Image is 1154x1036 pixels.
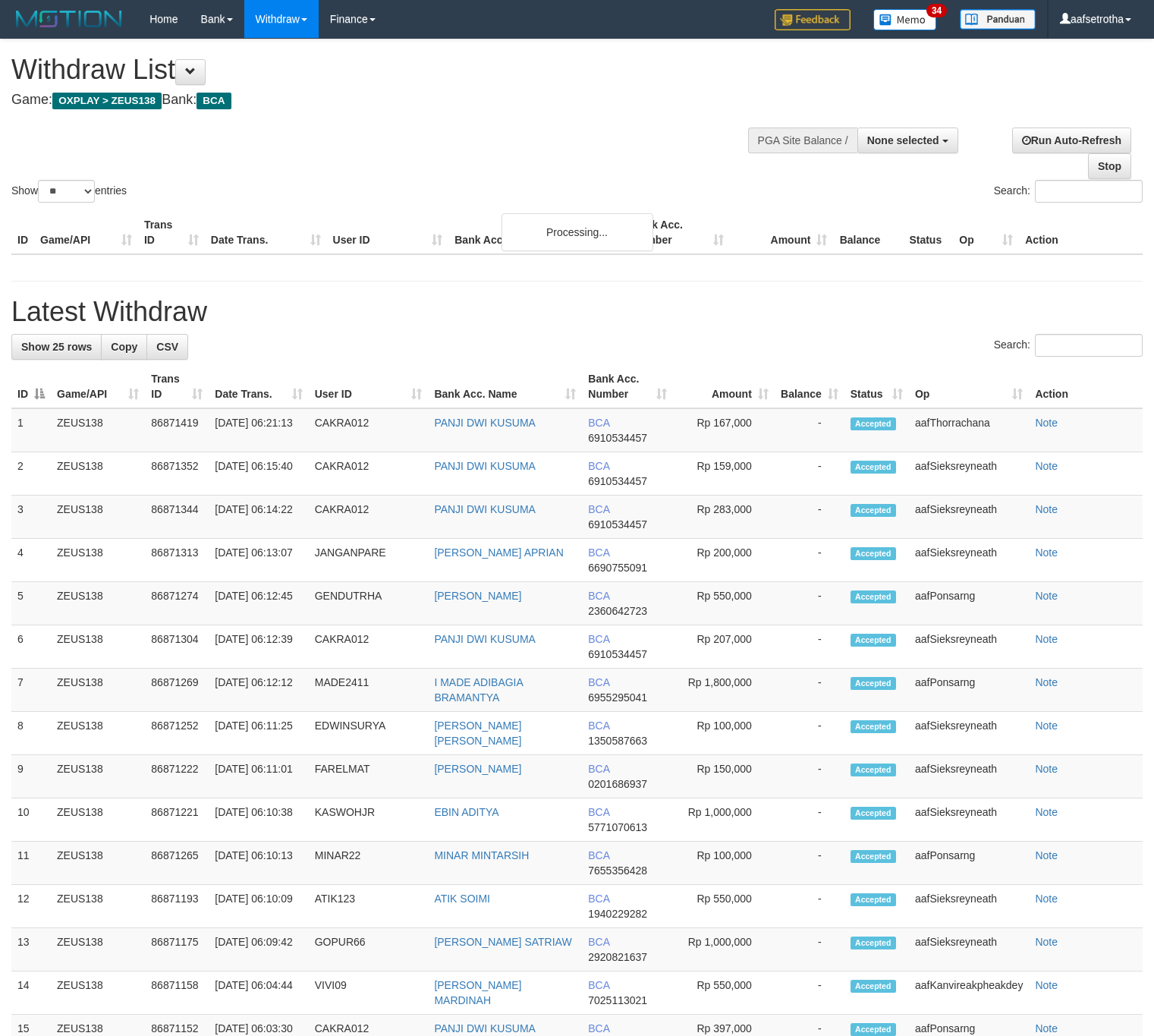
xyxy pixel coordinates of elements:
td: Rp 1,800,000 [673,669,774,712]
td: - [775,496,844,539]
span: BCA [588,417,609,429]
td: ZEUS138 [51,971,145,1015]
span: Accepted [851,937,896,949]
span: Show 25 rows [21,341,92,353]
td: - [775,669,844,712]
td: ZEUS138 [51,755,145,798]
td: 86871265 [145,842,209,885]
input: Search: [1035,334,1143,357]
th: Bank Acc. Name: activate to sort column ascending [428,365,582,408]
h1: Withdraw List [11,55,754,85]
td: ZEUS138 [51,712,145,755]
td: [DATE] 06:10:38 [209,798,308,842]
td: ZEUS138 [51,496,145,539]
a: Note [1035,633,1058,645]
td: [DATE] 06:09:42 [209,928,308,971]
span: Accepted [851,807,896,820]
td: Rp 159,000 [673,452,774,496]
td: [DATE] 06:13:07 [209,539,308,582]
td: aafPonsarng [909,669,1029,712]
a: Note [1035,460,1058,472]
td: aafSieksreyneath [909,496,1029,539]
td: [DATE] 06:12:45 [209,582,308,625]
th: Date Trans.: activate to sort column ascending [209,365,308,408]
td: 86871222 [145,755,209,798]
td: Rp 167,000 [673,408,774,452]
span: Copy 5771070613 to clipboard [588,821,647,833]
td: ZEUS138 [51,842,145,885]
span: 34 [926,4,947,17]
span: Accepted [851,504,896,517]
h4: Game: Bank: [11,93,754,108]
td: ZEUS138 [51,798,145,842]
span: Accepted [851,720,896,733]
td: Rp 200,000 [673,539,774,582]
th: Date Trans. [205,211,327,254]
td: VIVI09 [309,971,429,1015]
td: 86871352 [145,452,209,496]
a: [PERSON_NAME] [434,590,521,602]
th: Game/API: activate to sort column ascending [51,365,145,408]
input: Search: [1035,180,1143,203]
td: aafSieksreyneath [909,539,1029,582]
td: [DATE] 06:15:40 [209,452,308,496]
th: Balance: activate to sort column ascending [775,365,844,408]
span: Copy 7655356428 to clipboard [588,864,647,877]
td: CAKRA012 [309,408,429,452]
td: - [775,798,844,842]
td: ZEUS138 [51,928,145,971]
span: Copy [111,341,137,353]
span: BCA [588,720,609,732]
span: Copy 2360642723 to clipboard [588,605,647,617]
span: BCA [197,93,231,109]
td: Rp 100,000 [673,842,774,885]
td: ZEUS138 [51,582,145,625]
a: Copy [101,334,147,360]
td: Rp 1,000,000 [673,798,774,842]
td: - [775,885,844,928]
td: GENDUTRHA [309,582,429,625]
a: EBIN ADITYA [434,806,498,818]
th: Amount: activate to sort column ascending [673,365,774,408]
td: Rp 207,000 [673,625,774,669]
td: - [775,539,844,582]
td: 86871158 [145,971,209,1015]
a: [PERSON_NAME] APRIAN [434,546,563,559]
a: PANJI DWI KUSUMA [434,1022,536,1034]
span: Accepted [851,980,896,993]
span: Copy 2920821637 to clipboard [588,951,647,963]
span: Copy 1350587663 to clipboard [588,735,647,747]
td: [DATE] 06:12:39 [209,625,308,669]
th: Game/API [34,211,138,254]
td: ZEUS138 [51,885,145,928]
td: aafSieksreyneath [909,798,1029,842]
td: 86871269 [145,669,209,712]
span: Accepted [851,547,896,560]
td: Rp 1,000,000 [673,928,774,971]
span: Accepted [851,764,896,776]
td: FARELMAT [309,755,429,798]
a: PANJI DWI KUSUMA [434,503,536,515]
td: 86871221 [145,798,209,842]
label: Search: [994,180,1143,203]
span: Accepted [851,461,896,474]
span: BCA [588,503,609,515]
th: Status: activate to sort column ascending [844,365,909,408]
td: - [775,625,844,669]
th: Trans ID: activate to sort column ascending [145,365,209,408]
span: BCA [588,936,609,948]
td: - [775,971,844,1015]
a: Note [1035,763,1058,775]
a: [PERSON_NAME] [434,763,521,775]
span: CSV [156,341,178,353]
th: Bank Acc. Number [626,211,730,254]
td: ZEUS138 [51,408,145,452]
span: Copy 1940229282 to clipboard [588,908,647,920]
td: JANGANPARE [309,539,429,582]
span: Copy 6910534457 to clipboard [588,432,647,444]
span: Copy 6910534457 to clipboard [588,475,647,487]
th: Action [1019,211,1143,254]
span: Copy 6910534457 to clipboard [588,648,647,660]
td: ZEUS138 [51,452,145,496]
a: Note [1035,503,1058,515]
